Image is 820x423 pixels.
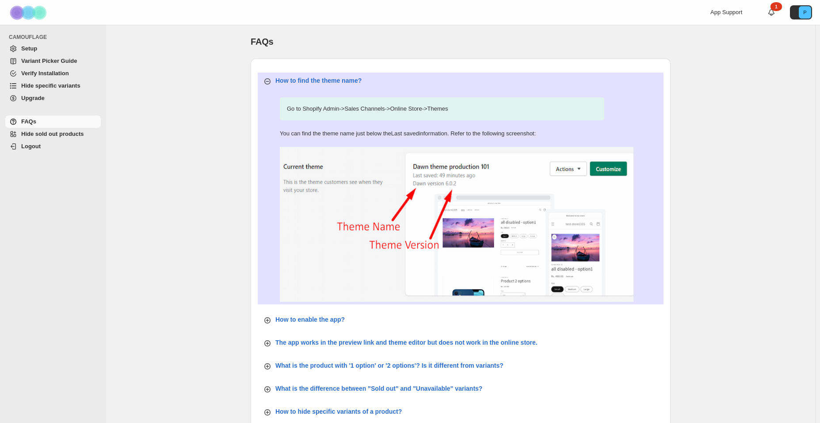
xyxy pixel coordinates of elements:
[5,128,101,140] a: Hide sold out products
[21,58,77,64] span: Variant Picker Guide
[258,404,664,419] button: How to hide specific variants of a product?
[21,131,84,137] span: Hide sold out products
[21,143,41,150] span: Logout
[5,92,101,104] a: Upgrade
[790,5,812,19] button: Avatar with initials P
[803,10,806,15] text: P
[710,9,742,15] span: App Support
[9,34,102,41] span: CAMOUFLAGE
[770,2,782,11] div: 1
[280,129,604,138] p: You can find the theme name just below the Last saved information. Refer to the following screens...
[21,45,37,52] span: Setup
[258,381,664,396] button: What is the difference between "Sold out" and "Unavailable" variants?
[21,82,80,89] span: Hide specific variants
[275,315,345,324] p: How to enable the app?
[280,147,633,302] img: find-theme-name
[258,335,664,350] button: The app works in the preview link and theme editor but does not work in the online store.
[7,0,51,25] img: Camouflage
[5,140,101,153] a: Logout
[280,97,604,120] p: Go to Shopify Admin -> Sales Channels -> Online Store -> Themes
[275,407,402,416] p: How to hide specific variants of a product?
[5,42,101,55] a: Setup
[275,361,503,370] p: What is the product with '1 option' or '2 options'? Is it different from variants?
[275,338,538,347] p: The app works in the preview link and theme editor but does not work in the online store.
[799,6,811,19] span: Avatar with initials P
[275,76,362,85] p: How to find the theme name?
[258,73,664,88] button: How to find the theme name?
[258,311,664,327] button: How to enable the app?
[5,80,101,92] a: Hide specific variants
[21,95,45,101] span: Upgrade
[258,358,664,373] button: What is the product with '1 option' or '2 options'? Is it different from variants?
[767,8,776,17] a: 1
[21,70,69,77] span: Verify Installation
[275,384,482,393] p: What is the difference between "Sold out" and "Unavailable" variants?
[5,67,101,80] a: Verify Installation
[5,115,101,128] a: FAQs
[251,37,273,46] span: FAQs
[5,55,101,67] a: Variant Picker Guide
[21,118,36,125] span: FAQs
